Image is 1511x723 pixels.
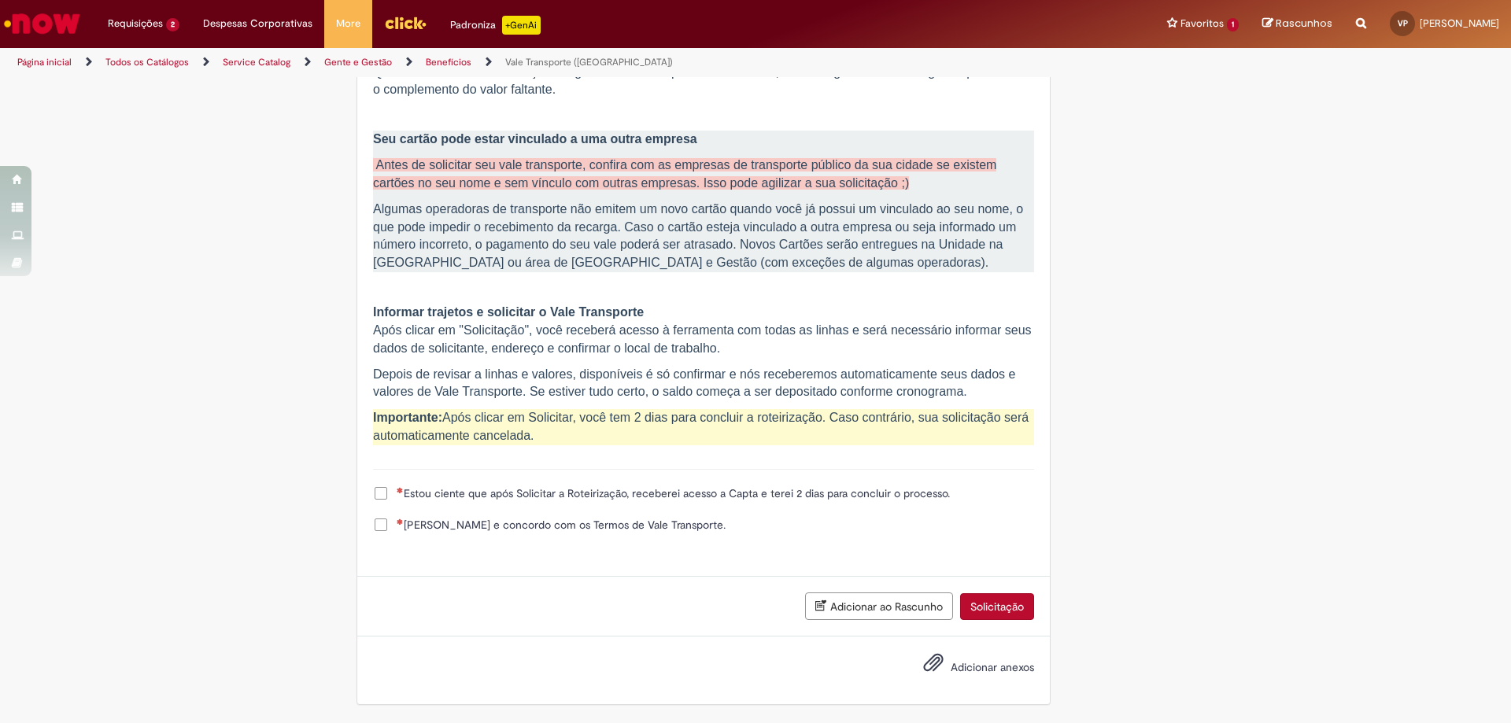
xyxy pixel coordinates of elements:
[805,592,953,620] button: Adicionar ao Rascunho
[1180,16,1224,31] span: Favoritos
[373,411,1029,442] span: Após clicar em Solicitar, você tem 2 dias para concluir a roteirização. Caso contrário, sua solic...
[397,485,950,501] span: Estou ciente que após Solicitar a Roteirização, receberei acesso a Capta e terei 2 dias para conc...
[336,16,360,31] span: More
[384,11,427,35] img: click_logo_yellow_360x200.png
[426,56,471,68] a: Benefícios
[1398,18,1408,28] span: VP
[373,305,644,319] strong: Informar trajetos e solicitar o Vale Transporte
[919,648,948,684] button: Adicionar anexos
[108,16,163,31] span: Requisições
[1420,17,1499,30] span: [PERSON_NAME]
[373,202,1023,270] span: Algumas operadoras de transporte não emitem um novo cartão quando você já possui um vinculado ao ...
[397,487,404,493] span: Necessários
[1262,17,1332,31] a: Rascunhos
[2,8,83,39] img: ServiceNow
[373,132,697,146] strong: Seu cartão pode estar vinculado a uma outra empresa
[450,16,541,35] div: Padroniza
[373,411,442,424] strong: Importante:
[502,16,541,35] p: +GenAi
[203,16,312,31] span: Despesas Corporativas
[373,305,1032,355] span: Após clicar em "Solicitação", você receberá acesso à ferramenta com todas as linhas e será necess...
[505,56,673,68] a: Vale Transporte ([GEOGRAPHIC_DATA])
[397,518,404,525] span: Necessários
[105,56,189,68] a: Todos os Catálogos
[166,18,179,31] span: 2
[12,48,996,77] ul: Trilhas de página
[373,367,1015,399] span: Depois de revisar a linhas e valores, disponíveis é só confirmar e nós receberemos automaticament...
[397,517,726,533] span: [PERSON_NAME] e concordo com os Termos de Vale Transporte.
[223,56,290,68] a: Service Catalog
[373,158,996,190] span: Antes de solicitar seu vale transporte, confira com as empresas de transporte público da sua cida...
[17,56,72,68] a: Página inicial
[1276,16,1332,31] span: Rascunhos
[960,593,1034,620] button: Solicitação
[951,660,1034,674] span: Adicionar anexos
[324,56,392,68] a: Gente e Gestão
[1227,18,1239,31] span: 1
